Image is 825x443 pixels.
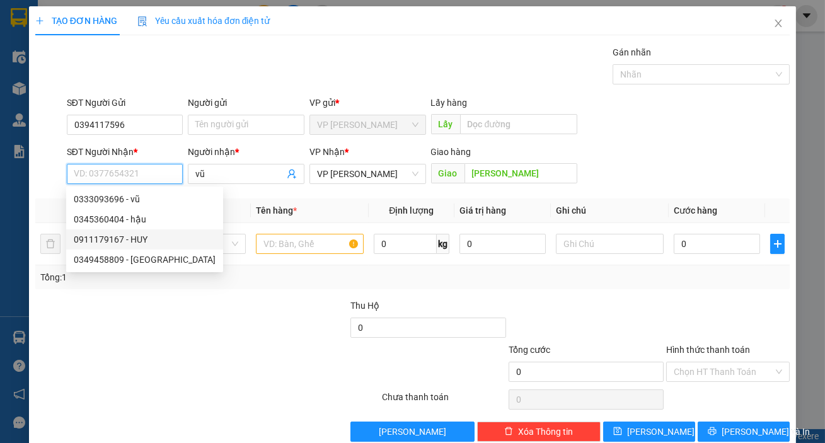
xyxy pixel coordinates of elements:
[431,114,460,134] span: Lấy
[556,234,664,254] input: Ghi Chú
[35,16,44,25] span: plus
[708,427,717,437] span: printer
[74,253,216,267] div: 0349458809 - [GEOGRAPHIC_DATA]
[761,6,796,42] button: Close
[770,234,785,254] button: plus
[674,205,717,216] span: Cước hàng
[87,54,168,95] li: VP VP [GEOGRAPHIC_DATA]
[431,98,468,108] span: Lấy hàng
[518,425,573,439] span: Xóa Thông tin
[40,234,61,254] button: delete
[67,96,183,110] div: SĐT Người Gửi
[722,425,810,439] span: [PERSON_NAME] và In
[698,422,790,442] button: printer[PERSON_NAME] và In
[431,163,464,183] span: Giao
[6,6,183,30] li: [PERSON_NAME]
[256,234,364,254] input: VD: Bàn, Ghế
[431,147,471,157] span: Giao hàng
[66,229,223,250] div: 0911179167 - HUY
[459,205,506,216] span: Giá trị hàng
[603,422,695,442] button: save[PERSON_NAME]
[381,390,507,412] div: Chưa thanh toán
[67,145,183,159] div: SĐT Người Nhận
[459,234,546,254] input: 0
[379,425,446,439] span: [PERSON_NAME]
[613,47,651,57] label: Gán nhãn
[464,163,578,183] input: Dọc đường
[66,189,223,209] div: 0333093696 - vũ
[460,114,578,134] input: Dọc đường
[666,345,750,355] label: Hình thức thanh toán
[188,145,304,159] div: Người nhận
[188,96,304,110] div: Người gửi
[6,83,84,149] b: Lô 6 0607 [GEOGRAPHIC_DATA], [GEOGRAPHIC_DATA]
[437,234,449,254] span: kg
[551,198,669,223] th: Ghi chú
[317,164,418,183] span: VP Gia Lai
[773,18,783,28] span: close
[309,96,426,110] div: VP gửi
[40,270,320,284] div: Tổng: 1
[287,169,297,179] span: user-add
[509,345,550,355] span: Tổng cước
[74,192,216,206] div: 0333093696 - vũ
[350,301,379,311] span: Thu Hộ
[66,209,223,229] div: 0345360404 - hậu
[6,84,15,93] span: environment
[35,16,117,26] span: TẠO ĐƠN HÀNG
[66,250,223,270] div: 0349458809 - HẢI ANH
[137,16,147,26] img: icon
[350,422,474,442] button: [PERSON_NAME]
[74,212,216,226] div: 0345360404 - hậu
[627,425,695,439] span: [PERSON_NAME]
[317,115,418,134] span: VP Phan Thiết
[74,233,216,246] div: 0911179167 - HUY
[771,239,784,249] span: plus
[256,205,297,216] span: Tên hàng
[477,422,601,442] button: deleteXóa Thông tin
[137,16,270,26] span: Yêu cầu xuất hóa đơn điện tử
[389,205,434,216] span: Định lượng
[6,54,87,81] li: VP VP [PERSON_NAME]
[613,427,622,437] span: save
[504,427,513,437] span: delete
[309,147,345,157] span: VP Nhận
